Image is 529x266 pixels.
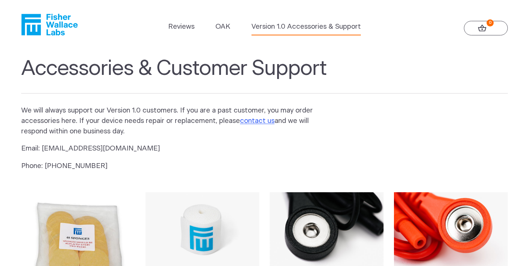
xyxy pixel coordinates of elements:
a: OAK [215,22,230,32]
a: Reviews [168,22,195,32]
a: Version 1.0 Accessories & Support [251,22,361,32]
strong: 0 [487,19,494,26]
a: contact us [240,117,275,124]
p: We will always support our Version 1.0 customers. If you are a past customer, you may order acces... [21,105,325,137]
h1: Accessories & Customer Support [21,56,508,94]
a: Fisher Wallace [21,14,78,35]
p: Email: [EMAIL_ADDRESS][DOMAIN_NAME] [21,143,325,154]
p: Phone: [PHONE_NUMBER] [21,161,325,171]
a: 0 [464,21,508,36]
